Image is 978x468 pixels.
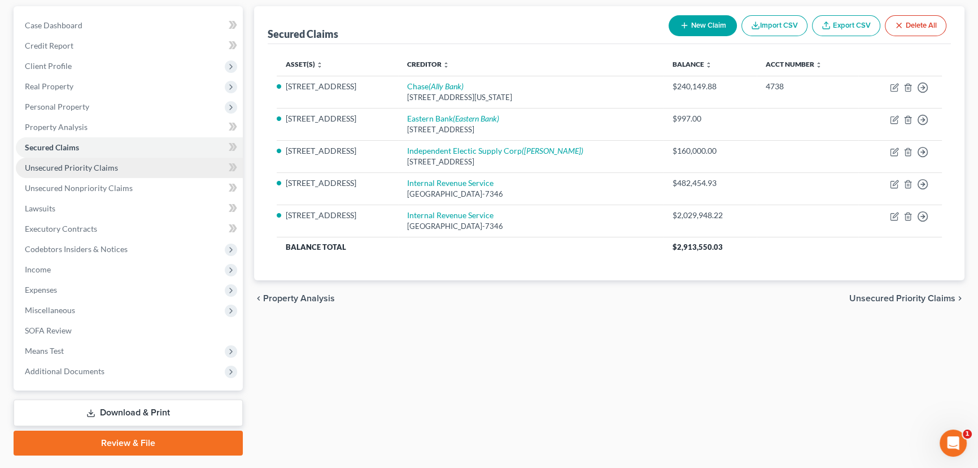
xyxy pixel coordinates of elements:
div: [STREET_ADDRESS] [407,157,654,167]
li: [STREET_ADDRESS] [286,177,389,189]
th: Balance Total [277,237,663,257]
li: [STREET_ADDRESS] [286,145,389,157]
a: Case Dashboard [16,15,243,36]
span: Lawsuits [25,203,55,213]
a: Acct Number unfold_more [766,60,822,68]
button: Unsecured Priority Claims chevron_right [849,294,964,303]
span: Case Dashboard [25,20,82,30]
a: Creditor unfold_more [407,60,449,68]
div: $997.00 [673,113,748,124]
li: [STREET_ADDRESS] [286,113,389,124]
a: SOFA Review [16,320,243,341]
a: Unsecured Priority Claims [16,158,243,178]
span: Personal Property [25,102,89,111]
a: Chase(Ally Bank) [407,81,464,91]
a: Lawsuits [16,198,243,219]
div: [GEOGRAPHIC_DATA]-7346 [407,221,654,232]
a: Balance unfold_more [673,60,712,68]
div: $2,029,948.22 [673,210,748,221]
i: (Eastern Bank) [453,114,499,123]
span: Additional Documents [25,366,104,376]
i: unfold_more [705,62,712,68]
span: Codebtors Insiders & Notices [25,244,128,254]
a: Credit Report [16,36,243,56]
a: Secured Claims [16,137,243,158]
button: Import CSV [741,15,807,36]
div: [STREET_ADDRESS][US_STATE] [407,92,654,103]
iframe: Intercom live chat [940,430,967,457]
div: Secured Claims [268,27,338,41]
span: Property Analysis [263,294,335,303]
span: Client Profile [25,61,72,71]
span: 1 [963,430,972,439]
a: Asset(s) unfold_more [286,60,323,68]
li: [STREET_ADDRESS] [286,81,389,92]
i: chevron_left [254,294,263,303]
i: unfold_more [815,62,822,68]
div: $240,149.88 [673,81,748,92]
button: New Claim [669,15,737,36]
a: Unsecured Nonpriority Claims [16,178,243,198]
a: Independent Electic Supply Corp([PERSON_NAME]) [407,146,583,155]
i: unfold_more [443,62,449,68]
span: Executory Contracts [25,224,97,233]
a: Executory Contracts [16,219,243,239]
span: Miscellaneous [25,305,75,315]
span: Means Test [25,346,64,356]
div: $160,000.00 [673,145,748,157]
i: unfold_more [316,62,323,68]
a: Internal Revenue Service [407,210,494,220]
div: [GEOGRAPHIC_DATA]-7346 [407,189,654,200]
span: Property Analysis [25,122,88,132]
a: Property Analysis [16,117,243,137]
a: Download & Print [14,400,243,426]
li: [STREET_ADDRESS] [286,210,389,221]
button: chevron_left Property Analysis [254,294,335,303]
span: Credit Report [25,41,73,50]
span: $2,913,550.03 [673,242,723,252]
span: Secured Claims [25,142,79,152]
i: (Ally Bank) [429,81,464,91]
a: Export CSV [812,15,880,36]
a: Internal Revenue Service [407,178,494,188]
span: Income [25,265,51,274]
i: ([PERSON_NAME]) [522,146,583,155]
span: Unsecured Priority Claims [849,294,955,303]
span: Unsecured Nonpriority Claims [25,183,133,193]
a: Review & File [14,431,243,456]
span: Unsecured Priority Claims [25,163,118,172]
button: Delete All [885,15,946,36]
i: chevron_right [955,294,964,303]
a: Eastern Bank(Eastern Bank) [407,114,499,123]
div: [STREET_ADDRESS] [407,124,654,135]
span: Real Property [25,81,73,91]
div: $482,454.93 [673,177,748,189]
span: Expenses [25,285,57,294]
div: 4738 [766,81,849,92]
span: SOFA Review [25,326,72,335]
